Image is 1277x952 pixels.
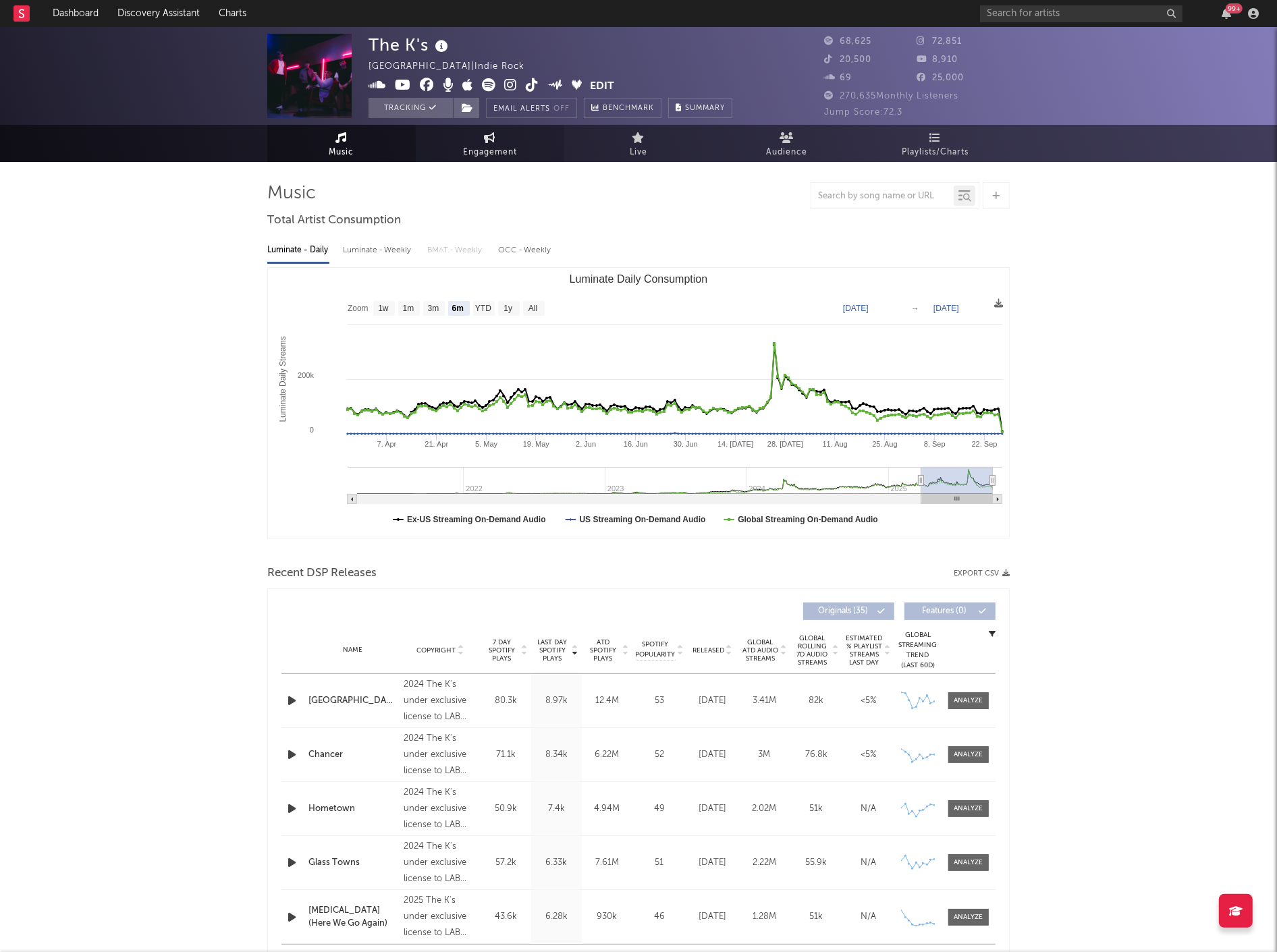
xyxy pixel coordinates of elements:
input: Search by song name or URL [811,191,954,202]
text: 6m [452,304,464,314]
div: 46 [636,910,683,924]
div: 52 [636,748,683,762]
text: 1w [378,304,389,314]
button: Export CSV [954,569,1010,578]
span: Benchmark [603,101,654,117]
div: 43.6k [484,910,528,924]
div: 2.22M [742,856,787,870]
span: Summary [685,105,725,112]
button: Tracking [369,98,453,118]
a: Playlists/Charts [861,125,1010,162]
text: 7. Apr [377,440,397,448]
text: 1y [504,304,512,314]
div: 99 + [1226,3,1243,13]
span: Features ( 0 ) [913,607,975,615]
text: 30. Jun [674,440,698,448]
button: Edit [591,78,615,95]
div: Luminate - Daily [267,239,329,262]
a: Music [267,125,416,162]
div: 2025 The K's under exclusive license to LAB Records, Ltd [404,893,477,941]
text: 0 [310,426,314,434]
div: 51 [636,856,683,870]
text: 2. Jun [576,440,596,448]
text: 14. [DATE] [717,440,753,448]
div: Chancer [308,748,397,762]
div: 80.3k [484,694,528,708]
span: Released [692,646,724,654]
a: Glass Towns [308,856,397,870]
div: 76.8k [794,748,839,762]
div: N/A [846,910,891,924]
a: [MEDICAL_DATA] (Here We Go Again) [308,904,397,930]
text: 25. Aug [872,440,897,448]
span: Last Day Spotify Plays [535,638,570,663]
div: 51k [794,910,839,924]
text: All [528,304,537,314]
div: 49 [636,802,683,816]
a: Hometown [308,802,397,816]
span: Music [329,144,354,161]
span: 69 [824,74,852,82]
button: Originals(35) [803,603,894,620]
div: 51k [794,802,839,816]
div: 6.33k [535,856,578,870]
span: Recent DSP Releases [267,565,377,582]
div: [GEOGRAPHIC_DATA] [308,694,397,708]
text: [DATE] [843,304,869,313]
div: 2024 The K's under exclusive license to LAB Records, Ltd [404,731,477,779]
div: 6.22M [585,748,629,762]
span: Spotify Popularity [636,640,676,660]
span: Global ATD Audio Streams [742,638,779,663]
text: 21. Apr [425,440,448,448]
span: 72,851 [917,37,962,46]
text: Luminate Daily Streams [278,336,288,422]
div: OCC - Weekly [498,239,552,262]
span: Originals ( 35 ) [812,607,874,615]
span: Total Artist Consumption [267,213,401,229]
button: Email AlertsOff [486,98,577,118]
div: 4.94M [585,802,629,816]
span: 25,000 [917,74,964,82]
div: 55.9k [794,856,839,870]
span: Estimated % Playlist Streams Last Day [846,634,883,667]
div: Global Streaming Trend (Last 60D) [898,630,938,671]
text: 200k [298,371,314,379]
div: <5% [846,748,891,762]
text: → [911,304,919,313]
div: The K's [369,34,452,56]
div: Name [308,645,397,655]
div: 8.34k [535,748,578,762]
span: 270,635 Monthly Listeners [824,92,958,101]
div: 6.28k [535,910,578,924]
div: [GEOGRAPHIC_DATA] | Indie Rock [369,59,540,75]
span: Jump Score: 72.3 [824,108,902,117]
text: Global Streaming On-Demand Audio [738,515,878,524]
text: Ex-US Streaming On-Demand Audio [407,515,546,524]
text: 16. Jun [624,440,648,448]
div: [DATE] [690,802,735,816]
div: [DATE] [690,910,735,924]
span: 7 Day Spotify Plays [484,638,520,663]
span: Global Rolling 7D Audio Streams [794,634,831,667]
div: 71.1k [484,748,528,762]
text: 22. Sep [972,440,998,448]
div: 2.02M [742,802,787,816]
div: 930k [585,910,629,924]
span: Engagement [463,144,517,161]
text: 8. Sep [924,440,946,448]
div: 2024 The K's under exclusive license to LAB Records, Ltd [404,785,477,833]
text: Luminate Daily Consumption [570,273,708,285]
div: 3M [742,748,787,762]
div: [DATE] [690,856,735,870]
a: Engagement [416,125,564,162]
span: 8,910 [917,55,958,64]
div: Luminate - Weekly [343,239,414,262]
div: [DATE] [690,748,735,762]
div: 7.61M [585,856,629,870]
span: Playlists/Charts [902,144,969,161]
text: 28. [DATE] [767,440,803,448]
text: [DATE] [933,304,959,313]
a: Audience [713,125,861,162]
